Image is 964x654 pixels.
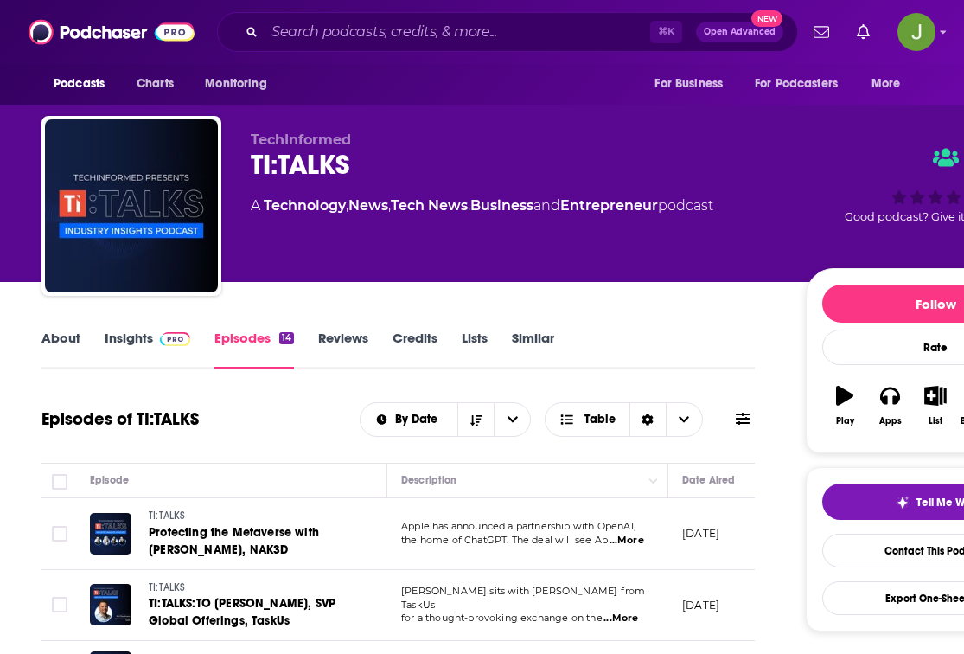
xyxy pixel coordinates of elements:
[41,67,127,100] button: open menu
[696,22,783,42] button: Open AdvancedNew
[149,525,319,557] span: Protecting the Metaverse with [PERSON_NAME], NAK3D
[105,330,190,369] a: InsightsPodchaser Pro
[560,197,658,214] a: Entrepreneur
[642,67,744,100] button: open menu
[360,402,532,437] h2: Choose List sort
[807,17,836,47] a: Show notifications dropdown
[214,330,294,369] a: Episodes14
[401,470,456,490] div: Description
[643,471,664,491] button: Column Actions
[393,330,437,369] a: Credits
[251,131,351,148] span: TechInformed
[470,197,533,214] a: Business
[193,67,289,100] button: open menu
[704,28,776,36] span: Open Advanced
[533,197,560,214] span: and
[54,72,105,96] span: Podcasts
[850,17,877,47] a: Show notifications dropdown
[149,510,185,522] span: TI:TALKS
[149,581,185,593] span: TI:TALKS
[348,197,388,214] a: News
[401,520,635,532] span: Apple has announced a partnership with OpenAI,
[361,414,458,426] button: open menu
[755,72,838,96] span: For Podcasters
[468,197,470,214] span: ,
[913,375,958,437] button: List
[751,10,782,27] span: New
[629,403,666,436] div: Sort Direction
[265,18,650,46] input: Search podcasts, credits, & more...
[264,197,346,214] a: Technology
[395,414,444,426] span: By Date
[457,403,494,436] button: Sort Direction
[149,524,356,559] a: Protecting the Metaverse with [PERSON_NAME], NAK3D
[603,612,638,625] span: ...More
[871,72,901,96] span: More
[897,13,935,51] span: Logged in as jon47193
[52,526,67,542] span: Toggle select row
[149,509,356,524] a: TI:TALKS
[52,597,67,612] span: Toggle select row
[388,197,391,214] span: ,
[682,470,735,490] div: Date Aired
[650,21,682,43] span: ⌘ K
[45,119,218,292] img: TI:TALKS
[654,72,723,96] span: For Business
[149,596,335,628] span: TI:TALKS:TO [PERSON_NAME], SVP Global Offerings, TaskUs
[682,526,719,541] p: [DATE]
[137,72,174,96] span: Charts
[545,402,703,437] button: Choose View
[90,470,129,490] div: Episode
[217,12,798,52] div: Search podcasts, credits, & more...
[494,403,530,436] button: open menu
[462,330,488,369] a: Lists
[149,595,356,630] a: TI:TALKS:TO [PERSON_NAME], SVP Global Offerings, TaskUs
[897,13,935,51] img: User Profile
[29,16,195,48] img: Podchaser - Follow, Share and Rate Podcasts
[401,585,645,611] span: [PERSON_NAME] sits with [PERSON_NAME] from TaskUs
[391,197,468,214] a: Tech News
[929,416,942,426] div: List
[859,67,923,100] button: open menu
[401,534,608,546] span: the home of ChatGPT. The deal will see Ap
[879,416,902,426] div: Apps
[149,580,356,596] a: TI:TALKS
[401,612,603,624] span: for a thought-provoking exchange on the
[205,72,266,96] span: Monitoring
[822,375,867,437] button: Play
[896,496,910,510] img: tell me why sparkle
[279,332,294,344] div: 14
[512,330,554,369] a: Similar
[584,414,616,426] span: Table
[41,408,199,430] h1: Episodes of TI:TALKS
[744,67,863,100] button: open menu
[867,375,912,437] button: Apps
[251,196,713,216] div: A podcast
[160,332,190,346] img: Podchaser Pro
[897,13,935,51] button: Show profile menu
[610,534,644,548] span: ...More
[41,330,80,369] a: About
[346,197,348,214] span: ,
[125,67,184,100] a: Charts
[682,598,719,612] p: [DATE]
[318,330,368,369] a: Reviews
[836,416,854,426] div: Play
